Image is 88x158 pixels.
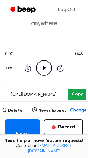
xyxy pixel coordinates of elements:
button: Insert into Doc [5,119,40,155]
span: | [26,107,28,114]
span: Change [70,107,86,114]
span: | [67,107,69,114]
button: 1.0x [5,63,14,74]
span: Contact us [4,144,84,154]
button: Delete [2,107,23,114]
span: 0:00 [5,51,13,58]
p: Copy the link and paste it anywhere [5,12,83,28]
a: [EMAIL_ADDRESS][DOMAIN_NAME] [28,144,73,154]
span: 0:45 [75,51,83,58]
button: Record [44,119,83,135]
button: Copy [68,89,86,100]
a: Log Out [52,2,82,17]
a: Beep [6,4,41,16]
button: Never Expires|Change [32,107,86,114]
